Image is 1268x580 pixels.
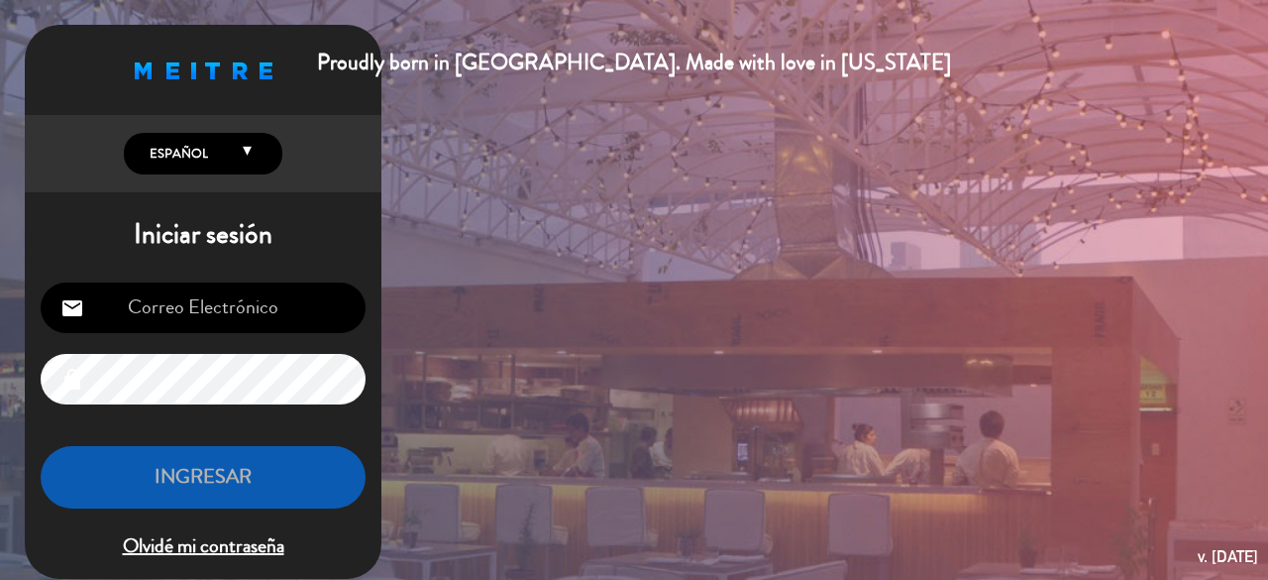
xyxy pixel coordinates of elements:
[41,446,366,509] button: INGRESAR
[145,144,208,164] span: Español
[1198,543,1258,570] div: v. [DATE]
[25,218,381,252] h1: Iniciar sesión
[60,368,84,392] i: lock
[60,296,84,320] i: email
[41,283,366,333] input: Correo Electrónico
[41,530,366,563] span: Olvidé mi contraseña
